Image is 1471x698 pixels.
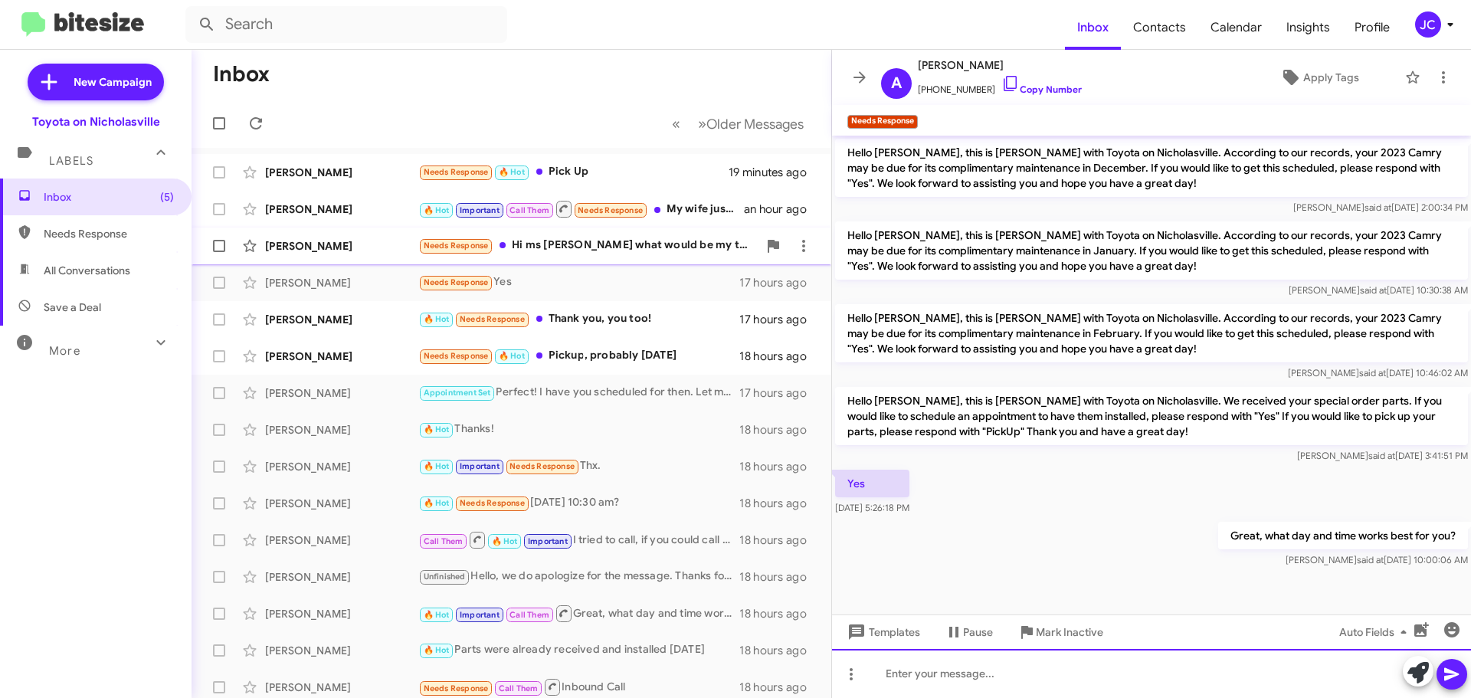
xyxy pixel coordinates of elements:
[424,167,489,177] span: Needs Response
[424,683,489,693] span: Needs Response
[460,610,500,620] span: Important
[49,344,80,358] span: More
[1327,618,1425,646] button: Auto Fields
[1198,5,1274,50] a: Calendar
[74,74,152,90] span: New Campaign
[265,312,418,327] div: [PERSON_NAME]
[1001,84,1082,95] a: Copy Number
[28,64,164,100] a: New Campaign
[424,241,489,251] span: Needs Response
[528,536,568,546] span: Important
[672,114,680,133] span: «
[424,572,466,582] span: Unfinished
[424,645,450,655] span: 🔥 Hot
[1121,5,1198,50] a: Contacts
[424,277,489,287] span: Needs Response
[1368,450,1395,461] span: said at
[460,205,500,215] span: Important
[663,108,813,139] nav: Page navigation example
[265,422,418,437] div: [PERSON_NAME]
[460,314,525,324] span: Needs Response
[265,606,418,621] div: [PERSON_NAME]
[835,470,909,497] p: Yes
[418,421,739,438] div: Thanks!
[739,643,819,658] div: 18 hours ago
[509,461,575,471] span: Needs Response
[418,199,744,218] div: My wife just received a text about an appointment for [DATE]. Is it still scheduled for [DATE] mo...
[835,221,1468,280] p: Hello [PERSON_NAME], this is [PERSON_NAME] with Toyota on Nicholasville. According to our records...
[844,618,920,646] span: Templates
[44,263,130,278] span: All Conversations
[1005,618,1116,646] button: Mark Inactive
[460,461,500,471] span: Important
[418,347,739,365] div: Pickup, probably [DATE]
[739,312,819,327] div: 17 hours ago
[418,494,739,512] div: [DATE] 10:30 am?
[424,424,450,434] span: 🔥 Hot
[739,569,819,585] div: 18 hours ago
[578,205,643,215] span: Needs Response
[1288,367,1468,378] span: [PERSON_NAME] [DATE] 10:46:02 AM
[44,300,101,315] span: Save a Deal
[265,349,418,364] div: [PERSON_NAME]
[1365,202,1391,213] span: said at
[265,202,418,217] div: [PERSON_NAME]
[739,496,819,511] div: 18 hours ago
[932,618,1005,646] button: Pause
[265,238,418,254] div: [PERSON_NAME]
[1218,522,1468,549] p: Great, what day and time works best for you?
[424,314,450,324] span: 🔥 Hot
[265,533,418,548] div: [PERSON_NAME]
[1339,618,1413,646] span: Auto Fields
[418,457,739,475] div: Thx.
[1402,11,1454,38] button: JC
[1286,554,1468,565] span: [PERSON_NAME] [DATE] 10:00:06 AM
[739,349,819,364] div: 18 hours ago
[891,71,902,96] span: A
[265,496,418,511] div: [PERSON_NAME]
[424,461,450,471] span: 🔥 Hot
[424,498,450,508] span: 🔥 Hot
[185,6,507,43] input: Search
[424,536,464,546] span: Call Them
[492,536,518,546] span: 🔥 Hot
[160,189,174,205] span: (5)
[418,604,739,623] div: Great, what day and time works best for you?
[418,641,739,659] div: Parts were already received and installed [DATE]
[424,610,450,620] span: 🔥 Hot
[265,459,418,474] div: [PERSON_NAME]
[1357,554,1384,565] span: said at
[1342,5,1402,50] a: Profile
[265,643,418,658] div: [PERSON_NAME]
[835,387,1468,445] p: Hello [PERSON_NAME], this is [PERSON_NAME] with Toyota on Nicholasville. We received your special...
[418,568,739,585] div: Hello, we do apologize for the message. Thanks for letting us know, we will update our records! H...
[265,680,418,695] div: [PERSON_NAME]
[739,533,819,548] div: 18 hours ago
[739,385,819,401] div: 17 hours ago
[424,351,489,361] span: Needs Response
[44,226,174,241] span: Needs Response
[706,116,804,133] span: Older Messages
[744,202,819,217] div: an hour ago
[835,304,1468,362] p: Hello [PERSON_NAME], this is [PERSON_NAME] with Toyota on Nicholasville. According to our records...
[1240,64,1397,91] button: Apply Tags
[49,154,93,168] span: Labels
[418,237,758,254] div: Hi ms [PERSON_NAME] what would be my total if I had you guys do it?
[1036,618,1103,646] span: Mark Inactive
[689,108,813,139] button: Next
[418,677,739,696] div: Inbound Call
[739,606,819,621] div: 18 hours ago
[1274,5,1342,50] a: Insights
[418,310,739,328] div: Thank you, you too!
[499,351,525,361] span: 🔥 Hot
[1289,284,1468,296] span: [PERSON_NAME] [DATE] 10:30:38 AM
[44,189,174,205] span: Inbox
[739,422,819,437] div: 18 hours ago
[460,498,525,508] span: Needs Response
[918,56,1082,74] span: [PERSON_NAME]
[729,165,819,180] div: 19 minutes ago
